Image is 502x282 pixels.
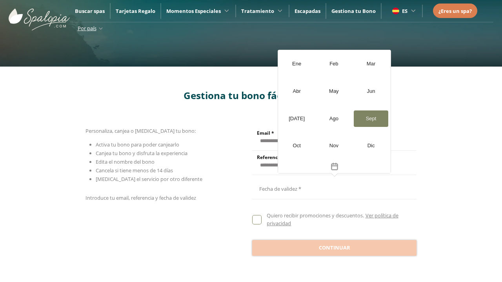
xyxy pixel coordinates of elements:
[9,1,70,31] img: ImgLogoSpalopia.BvClDcEz.svg
[316,137,351,154] div: Nov
[316,83,351,99] div: May
[354,137,389,154] div: Dic
[316,56,351,72] div: Feb
[267,212,364,219] span: Quiero recibir promociones y descuentos.
[438,7,472,15] a: ¿Eres un spa?
[354,56,389,72] div: Mar
[96,158,155,165] span: Edita el nombre del bono
[438,7,472,14] span: ¿Eres un spa?
[75,7,105,14] a: Buscar spas
[279,137,314,154] div: Oct
[279,110,314,127] div: [DATE]
[96,150,187,157] span: Canjea tu bono y disfruta la experiencia
[279,56,314,72] div: Ene
[85,194,196,201] span: Introduce tu email, referencia y fecha de validez
[279,83,314,99] div: Abr
[184,89,318,102] span: Gestiona tu bono fácilmente
[354,110,389,127] div: Sept
[354,83,389,99] div: Jun
[295,7,320,14] a: Escapadas
[96,167,173,174] span: Cancela si tiene menos de 14 días
[78,25,96,32] span: Por país
[116,7,155,14] a: Tarjetas Regalo
[85,127,196,134] span: Personaliza, canjea o [MEDICAL_DATA] tu bono:
[278,159,391,173] button: Toggle overlay
[267,212,398,227] a: Ver política de privacidad
[96,141,179,148] span: Activa tu bono para poder canjearlo
[331,7,376,14] a: Gestiona tu Bono
[319,244,350,252] span: Continuar
[252,240,417,256] button: Continuar
[96,175,202,183] span: [MEDICAL_DATA] el servicio por otro diferente
[316,110,351,127] div: Ago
